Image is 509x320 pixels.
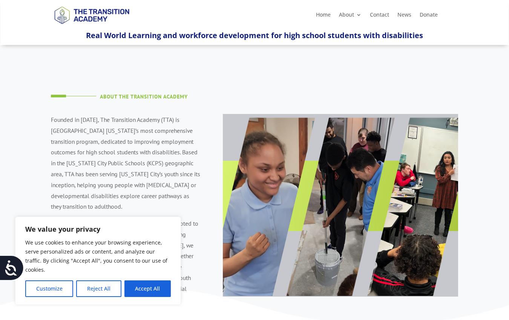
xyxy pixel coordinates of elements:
img: About Page Image [223,114,458,297]
a: Contact [370,12,389,20]
button: Reject All [76,280,121,297]
button: Accept All [124,280,171,297]
a: Home [316,12,331,20]
a: News [397,12,411,20]
p: We use cookies to enhance your browsing experience, serve personalized ads or content, and analyz... [25,238,171,274]
img: TTA Brand_TTA Primary Logo_Horizontal_Light BG [51,2,132,28]
h4: About The Transition Academy [100,94,200,103]
a: Logo-Noticias [51,23,132,30]
a: Donate [420,12,438,20]
a: About [339,12,362,20]
span: Founded in [DATE], The Transition Academy (TTA) is [GEOGRAPHIC_DATA] [US_STATE]’s most comprehens... [51,116,200,210]
button: Customize [25,280,73,297]
span: Real World Learning and workforce development for high school students with disabilities [86,30,423,40]
p: We value your privacy [25,225,171,234]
